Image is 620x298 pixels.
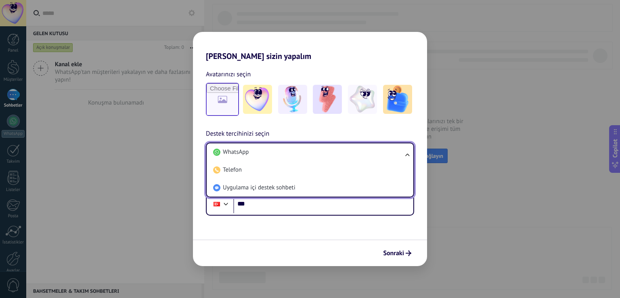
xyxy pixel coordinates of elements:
button: Sonraki [379,246,415,260]
span: Avatarınızı seçin [206,69,251,80]
img: -5.jpeg [383,85,412,114]
span: Telefon [223,166,242,174]
img: -2.jpeg [278,85,307,114]
span: Uygulama içi destek sohbeti [223,184,295,192]
img: -4.jpeg [348,85,377,114]
h2: [PERSON_NAME] sizin yapalım [193,32,427,61]
span: Sonraki [383,250,404,256]
span: WhatsApp [223,148,249,156]
img: -3.jpeg [313,85,342,114]
img: -1.jpeg [243,85,272,114]
span: Destek tercihinizi seçin [206,129,269,139]
div: Turkey: + 90 [209,195,224,212]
